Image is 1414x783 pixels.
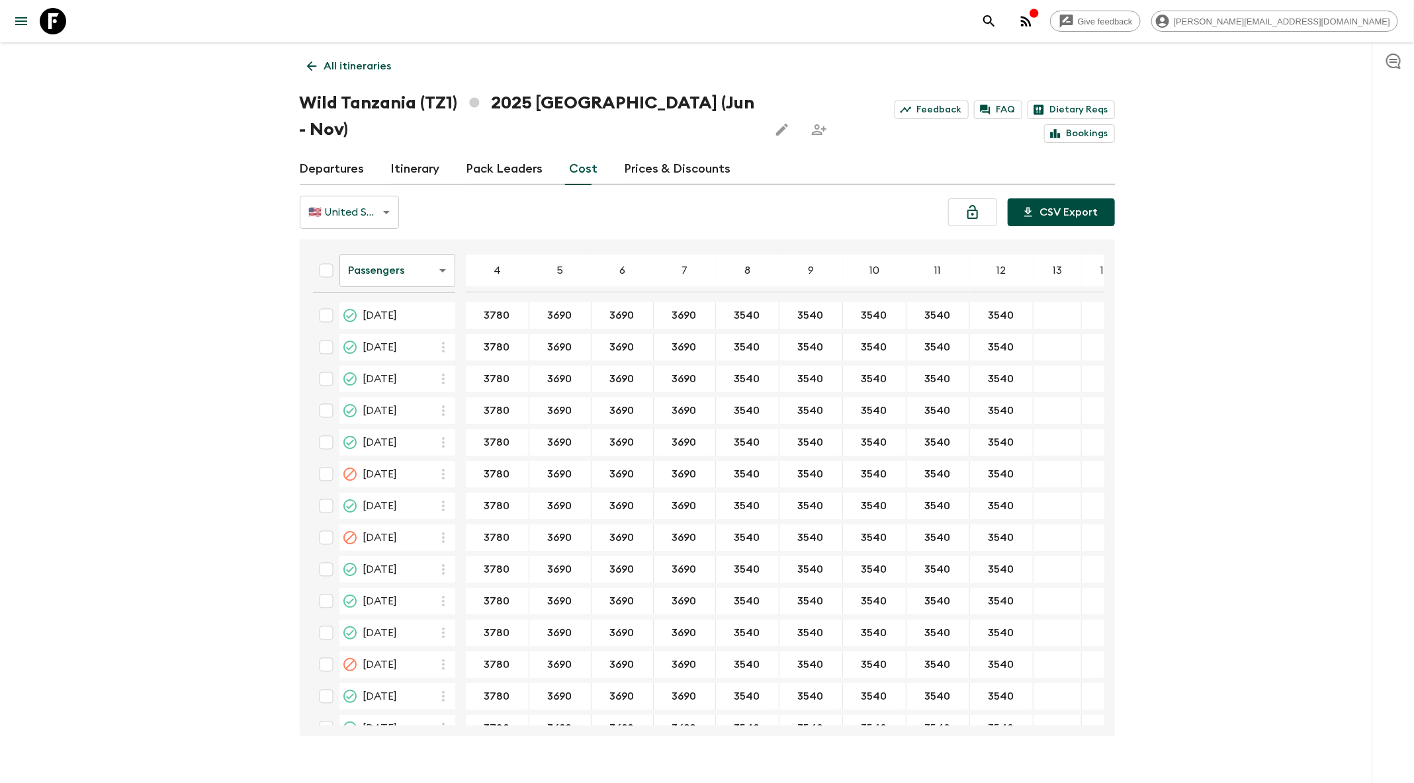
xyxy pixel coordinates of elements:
svg: Completed [342,308,358,323]
button: 3540 [719,588,776,614]
div: 29 Aug 2025; 5 [529,620,592,646]
div: 08 Aug 2025; 11 [906,524,970,551]
svg: Completed [342,371,358,387]
button: 3540 [973,334,1030,360]
button: 3540 [719,334,776,360]
div: 08 Jul 2025; 5 [529,397,592,424]
div: 22 Aug 2025; 14 [1082,588,1130,614]
button: 3540 [973,715,1030,741]
button: 3540 [846,524,903,551]
div: 28 Jun 2025; 10 [843,334,906,360]
button: 3540 [909,556,967,583]
button: 3540 [846,556,903,583]
button: 3540 [909,620,967,646]
button: 3690 [594,461,650,487]
button: 3780 [468,683,526,710]
button: 3690 [532,302,588,329]
div: 17 Aug 2025; 6 [592,556,654,583]
div: 11 Jul 2025; 10 [843,429,906,456]
div: 08 Jun 2025; 14 [1082,302,1130,329]
button: 3780 [468,556,526,583]
div: 14 Jul 2025; 7 [654,461,716,487]
div: 08 Aug 2025; 5 [529,524,592,551]
div: 17 Aug 2025; 8 [716,556,779,583]
div: 28 Jun 2025; 5 [529,334,592,360]
button: 3540 [909,493,967,519]
div: 22 Aug 2025; 6 [592,588,654,614]
a: Give feedback [1050,11,1141,32]
div: Passengers [339,252,455,289]
button: 3540 [973,588,1030,614]
span: [DATE] [363,403,398,419]
button: Lock costs [948,198,997,226]
svg: On Request [342,561,358,577]
div: 08 Jun 2025; 10 [843,302,906,329]
div: 03 Jul 2025; 10 [843,366,906,392]
button: 3540 [719,524,776,551]
button: 3540 [909,588,967,614]
div: 14 Jul 2025; 14 [1082,461,1130,487]
button: menu [8,8,34,34]
button: 3690 [532,524,588,551]
div: 17 Aug 2025; 7 [654,556,716,583]
div: 17 Aug 2025; 12 [970,556,1034,583]
div: 08 Jul 2025; 7 [654,397,716,424]
svg: Cancelled [342,530,358,546]
div: 11 Jul 2025; 11 [906,429,970,456]
button: 3780 [468,334,526,360]
button: 3690 [594,556,650,583]
span: [DATE] [363,339,398,355]
button: 3540 [909,715,967,741]
a: Feedback [895,101,969,119]
h1: Wild Tanzania (TZ1) 2025 [GEOGRAPHIC_DATA] (Jun - Nov) [300,90,759,143]
a: All itineraries [300,53,399,79]
div: 25 Jul 2025; 8 [716,493,779,519]
div: 11 Jul 2025; 12 [970,429,1034,456]
button: 3690 [656,302,713,329]
div: 08 Aug 2025; 6 [592,524,654,551]
div: 11 Jul 2025; 4 [466,429,529,456]
button: 3690 [656,334,713,360]
div: 11 Jul 2025; 9 [779,429,843,456]
div: 22 Aug 2025; 9 [779,588,843,614]
div: 22 Aug 2025; 8 [716,588,779,614]
div: 08 Jun 2025; 5 [529,302,592,329]
div: 08 Jun 2025; 9 [779,302,843,329]
p: 4 [494,263,501,278]
button: 3690 [656,397,713,424]
a: Prices & Discounts [625,153,731,185]
button: 3540 [719,715,776,741]
div: 14 Jul 2025; 13 [1034,461,1082,487]
a: Cost [570,153,598,185]
div: 08 Jul 2025; 13 [1034,397,1082,424]
div: 08 Jun 2025; 11 [906,302,970,329]
svg: Proposed [342,593,358,609]
button: 3540 [973,429,1030,456]
button: 3690 [532,493,588,519]
div: 03 Jul 2025; 8 [716,366,779,392]
button: 3540 [909,366,967,392]
button: 3540 [846,397,903,424]
button: 3780 [468,302,526,329]
div: 11 Jul 2025; 7 [654,429,716,456]
div: 28 Jun 2025; 13 [1034,334,1082,360]
button: 3690 [532,620,588,646]
button: 3690 [656,651,713,678]
button: 3690 [656,429,713,456]
button: 3540 [909,461,967,487]
button: 3690 [532,366,588,392]
div: 28 Jun 2025; 6 [592,334,654,360]
div: 22 Aug 2025; 13 [1034,588,1082,614]
button: 3540 [846,588,903,614]
button: 3690 [594,302,650,329]
div: 25 Jul 2025; 5 [529,493,592,519]
div: 28 Jun 2025; 4 [466,334,529,360]
svg: Completed [342,498,358,514]
button: CSV Export [1008,198,1115,226]
div: 28 Jun 2025; 12 [970,334,1034,360]
svg: Proposed [342,434,358,450]
span: Share this itinerary [806,116,832,143]
button: 3690 [656,715,713,741]
div: 22 Aug 2025; 7 [654,588,716,614]
button: 3690 [594,651,650,678]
